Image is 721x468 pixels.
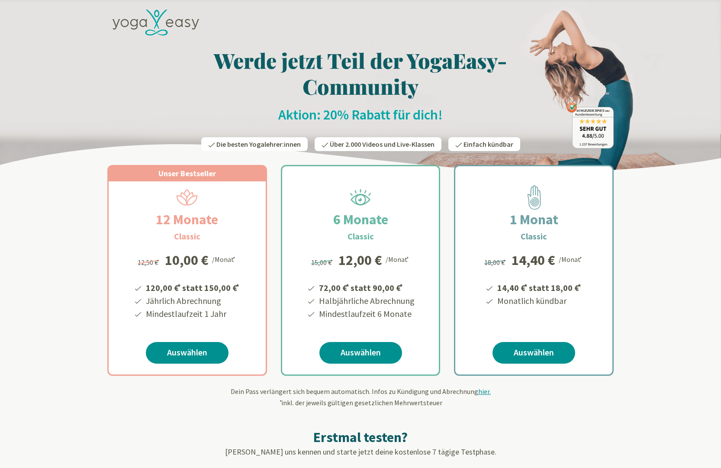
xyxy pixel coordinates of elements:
[311,258,334,267] span: 15,00 €
[521,230,547,243] h3: Classic
[212,253,237,265] div: /Monat
[478,387,491,396] span: hier.
[484,258,507,267] span: 18,00 €
[559,253,583,265] div: /Monat
[107,47,614,99] h1: Werde jetzt Teil der YogaEasy-Community
[145,307,241,320] li: Mindestlaufzeit 1 Jahr
[566,102,614,148] img: ausgezeichnet_badge.png
[146,342,229,364] a: Auswählen
[135,209,239,230] h2: 12 Monate
[107,386,614,408] div: Dein Pass verlängert sich bequem automatisch. Infos zu Kündigung und Abrechnung
[386,253,410,265] div: /Monat
[279,398,442,407] span: inkl. der jeweils gültigen gesetzlichen Mehrwertsteuer
[174,230,200,243] h3: Classic
[312,209,409,230] h2: 6 Monate
[318,294,415,307] li: Halbjährliche Abrechnung
[330,140,435,148] span: Über 2.000 Videos und Live-Klassen
[107,446,614,458] p: [PERSON_NAME] uns kennen und starte jetzt deine kostenlose 7 tägige Testphase.
[338,253,382,267] div: 12,00 €
[496,294,583,307] li: Monatlich kündbar
[158,168,216,178] span: Unser Bestseller
[489,209,579,230] h2: 1 Monat
[145,280,241,294] li: 120,00 € statt 150,00 €
[107,429,614,446] h2: Erstmal testen?
[512,253,555,267] div: 14,40 €
[138,258,161,267] span: 12,50 €
[492,342,575,364] a: Auswählen
[145,294,241,307] li: Jährlich Abrechnung
[216,140,301,148] span: Die besten Yogalehrer:innen
[463,140,513,148] span: Einfach kündbar
[107,106,614,123] h2: Aktion: 20% Rabatt für dich!
[165,253,209,267] div: 10,00 €
[318,280,415,294] li: 72,00 € statt 90,00 €
[496,280,583,294] li: 14,40 € statt 18,00 €
[348,230,374,243] h3: Classic
[318,307,415,320] li: Mindestlaufzeit 6 Monate
[319,342,402,364] a: Auswählen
